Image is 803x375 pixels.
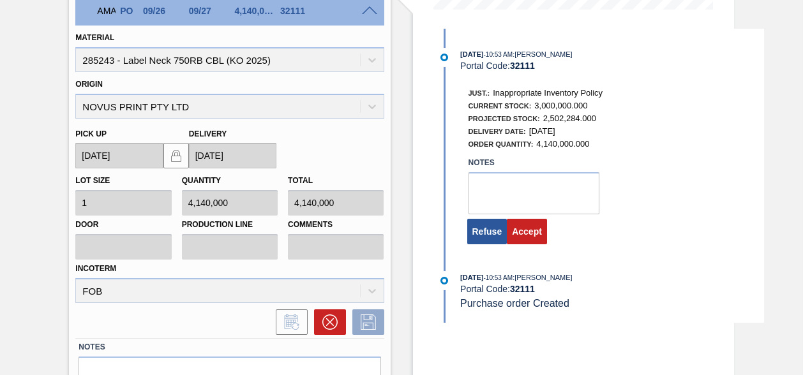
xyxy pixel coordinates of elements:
span: Delivery Date: [469,128,526,135]
span: Inappropriate Inventory Policy [493,88,603,98]
span: Purchase order Created [460,298,569,309]
span: - 10:53 AM [484,274,513,281]
div: Cancel Order [308,309,346,335]
input: mm/dd/yyyy [189,143,276,168]
label: Origin [75,80,103,89]
div: Save Order [346,309,384,335]
button: Refuse [467,219,507,244]
label: Quantity [182,176,221,185]
div: 4,140,000.000 [231,6,280,16]
span: [DATE] [460,50,483,58]
div: 09/26/2025 [140,6,189,16]
span: Just.: [469,89,490,97]
label: Production Line [182,216,278,234]
label: Comments [288,216,384,234]
div: Portal Code: [460,61,763,71]
label: Lot size [75,176,110,185]
img: atual [440,54,448,61]
label: Material [75,33,114,42]
label: Notes [79,338,380,357]
span: Current Stock: [469,102,532,110]
label: Notes [469,154,599,172]
span: : [PERSON_NAME] [513,274,573,281]
span: [DATE] [529,126,555,136]
div: Portal Code: [460,284,763,294]
label: Pick up [75,129,107,138]
div: 32111 [277,6,326,16]
img: atual [440,277,448,284]
span: Order Quantity: [469,140,534,148]
label: Incoterm [75,264,116,273]
strong: 32111 [510,61,535,71]
p: AMA [97,6,112,16]
button: locked [163,143,189,168]
strong: 32111 [510,284,535,294]
input: mm/dd/yyyy [75,143,163,168]
span: : [PERSON_NAME] [513,50,573,58]
div: 09/27/2025 [186,6,235,16]
span: - 10:53 AM [484,51,513,58]
span: 4,140,000.000 [536,139,589,149]
span: Projected Stock: [469,115,540,122]
label: Delivery [189,129,227,138]
div: Inform order change [269,309,308,335]
label: Total [288,176,313,185]
img: locked [169,148,184,163]
label: Door [75,216,171,234]
button: Accept [507,219,547,244]
div: Purchase order [117,6,139,16]
span: 2,502,284.000 [543,114,596,123]
span: 3,000,000.000 [534,101,587,110]
span: [DATE] [460,274,483,281]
